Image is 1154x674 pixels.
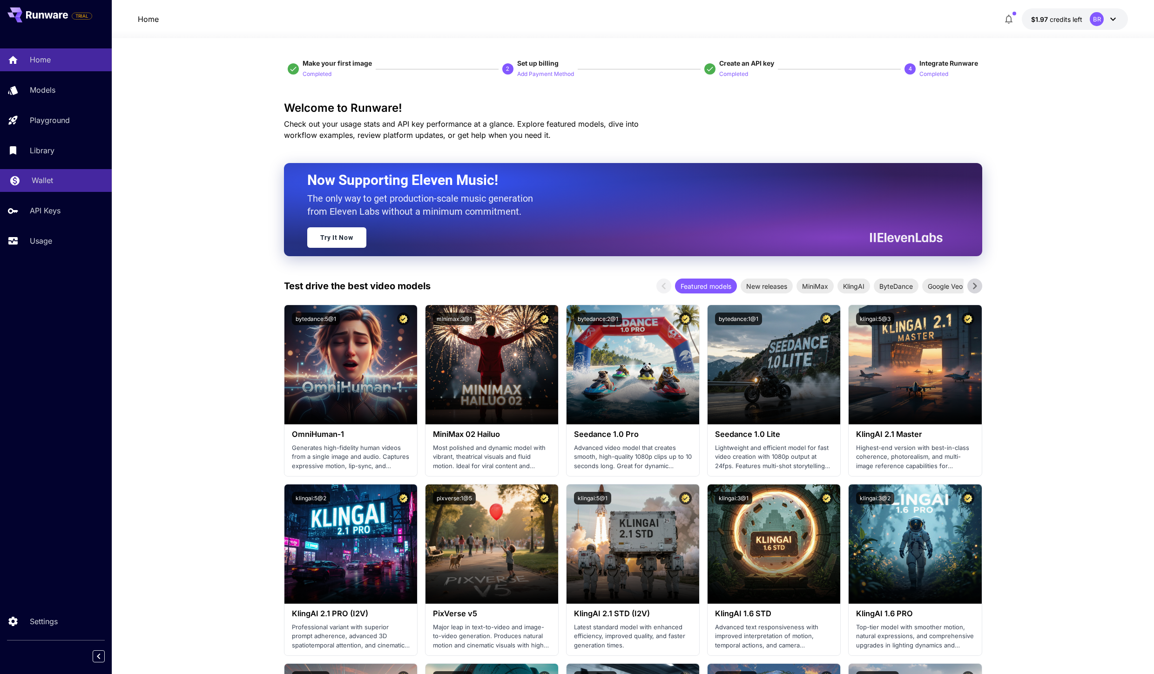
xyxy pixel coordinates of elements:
button: klingai:5@3 [856,313,894,325]
button: klingai:3@2 [856,492,894,504]
button: Certified Model – Vetted for best performance and includes a commercial license. [538,492,551,504]
img: alt [284,484,417,604]
p: Most polished and dynamic model with vibrant, theatrical visuals and fluid motion. Ideal for vira... [433,443,551,471]
p: Generates high-fidelity human videos from a single image and audio. Captures expressive motion, l... [292,443,410,471]
div: ByteDance [874,279,918,293]
nav: breadcrumb [138,14,159,25]
button: bytedance:2@1 [574,313,622,325]
p: API Keys [30,205,61,216]
img: alt [708,305,840,424]
p: Advanced video model that creates smooth, high-quality 1080p clips up to 10 seconds long. Great f... [574,443,692,471]
p: Lightweight and efficient model for fast video creation with 1080p output at 24fps. Features mult... [715,443,833,471]
p: Major leap in text-to-video and image-to-video generation. Produces natural motion and cinematic ... [433,623,551,650]
p: Playground [30,115,70,126]
img: alt [849,305,981,424]
button: pixverse:1@5 [433,492,476,504]
img: alt [708,484,840,604]
div: Google Veo [922,279,968,293]
h3: Seedance 1.0 Pro [574,430,692,439]
button: Certified Model – Vetted for best performance and includes a commercial license. [820,492,833,504]
h3: Seedance 1.0 Lite [715,430,833,439]
button: Completed [719,68,748,79]
span: ByteDance [874,281,918,291]
button: klingai:5@1 [574,492,611,504]
div: BR [1090,12,1104,26]
h3: PixVerse v5 [433,609,551,618]
button: $1.96638BR [1022,8,1128,30]
button: Certified Model – Vetted for best performance and includes a commercial license. [962,492,974,504]
img: alt [284,305,417,424]
h3: KlingAI 2.1 Master [856,430,974,439]
p: Add Payment Method [517,70,574,79]
div: KlingAI [837,279,870,293]
span: KlingAI [837,281,870,291]
span: Integrate Runware [919,59,978,67]
button: Add Payment Method [517,68,574,79]
span: MiniMax [796,281,834,291]
button: Certified Model – Vetted for best performance and includes a commercial license. [538,313,551,325]
p: The only way to get production-scale music generation from Eleven Labs without a minimum commitment. [307,192,540,218]
div: Collapse sidebar [100,648,112,665]
div: Featured models [675,279,737,293]
a: Try It Now [307,227,366,248]
p: Test drive the best video models [284,279,431,293]
span: credits left [1050,15,1082,23]
button: Certified Model – Vetted for best performance and includes a commercial license. [679,313,692,325]
a: Home [138,14,159,25]
p: Completed [919,70,948,79]
img: alt [425,484,558,604]
p: Home [30,54,51,65]
h2: Now Supporting Eleven Music! [307,171,936,189]
p: Advanced text responsiveness with improved interpretation of motion, temporal actions, and camera... [715,623,833,650]
span: New releases [741,281,793,291]
button: Certified Model – Vetted for best performance and includes a commercial license. [820,313,833,325]
img: alt [567,305,699,424]
p: 2 [506,65,509,73]
p: Highest-end version with best-in-class coherence, photorealism, and multi-image reference capabil... [856,443,974,471]
h3: OmniHuman‑1 [292,430,410,439]
p: Latest standard model with enhanced efficiency, improved quality, and faster generation times. [574,623,692,650]
button: Completed [303,68,331,79]
h3: KlingAI 1.6 STD [715,609,833,618]
p: Models [30,84,55,95]
button: Certified Model – Vetted for best performance and includes a commercial license. [397,313,410,325]
p: Usage [30,235,52,246]
button: Collapse sidebar [93,650,105,662]
p: Completed [303,70,331,79]
button: bytedance:1@1 [715,313,762,325]
h3: KlingAI 2.1 PRO (I2V) [292,609,410,618]
button: bytedance:5@1 [292,313,340,325]
span: Add your payment card to enable full platform functionality. [72,10,92,21]
button: klingai:5@2 [292,492,330,504]
span: Google Veo [922,281,968,291]
h3: MiniMax 02 Hailuo [433,430,551,439]
h3: KlingAI 1.6 PRO [856,609,974,618]
span: Make your first image [303,59,372,67]
p: Professional variant with superior prompt adherence, advanced 3D spatiotemporal attention, and ci... [292,623,410,650]
p: Top-tier model with smoother motion, natural expressions, and comprehensive upgrades in lighting ... [856,623,974,650]
img: alt [849,484,981,604]
div: $1.96638 [1031,14,1082,24]
p: Library [30,145,54,156]
span: $1.97 [1031,15,1050,23]
h3: KlingAI 2.1 STD (I2V) [574,609,692,618]
span: Check out your usage stats and API key performance at a glance. Explore featured models, dive int... [284,119,639,140]
span: Featured models [675,281,737,291]
img: alt [425,305,558,424]
span: Set up billing [517,59,559,67]
button: Certified Model – Vetted for best performance and includes a commercial license. [962,313,974,325]
p: 4 [909,65,912,73]
img: alt [567,484,699,604]
p: Completed [719,70,748,79]
span: TRIAL [72,13,92,20]
button: klingai:3@1 [715,492,752,504]
button: Completed [919,68,948,79]
div: MiniMax [796,279,834,293]
h3: Welcome to Runware! [284,102,982,115]
button: Certified Model – Vetted for best performance and includes a commercial license. [397,492,410,504]
div: New releases [741,279,793,293]
button: minimax:3@1 [433,313,476,325]
span: Create an API key [719,59,774,67]
p: Settings [30,616,58,627]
